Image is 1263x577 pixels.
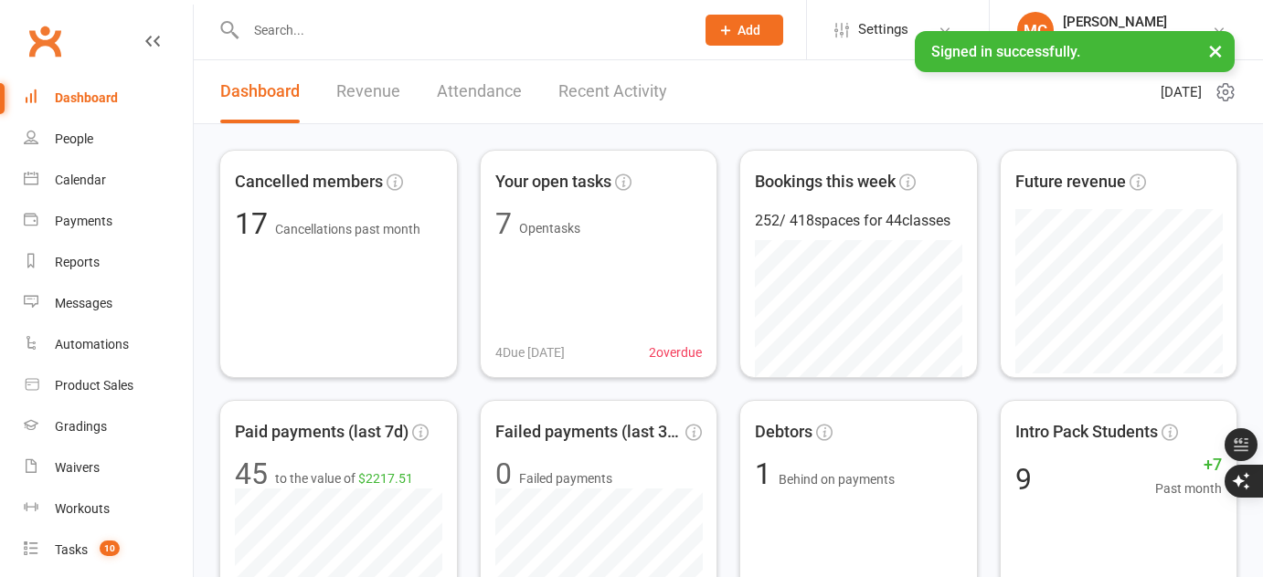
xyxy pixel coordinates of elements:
[495,459,512,488] div: 0
[779,472,895,487] span: Behind on payments
[55,173,106,187] div: Calendar
[24,119,193,160] a: People
[558,60,667,123] a: Recent Activity
[235,459,268,488] div: 45
[931,43,1080,60] span: Signed in successfully.
[1161,81,1202,103] span: [DATE]
[55,214,112,228] div: Payments
[24,365,193,406] a: Product Sales
[1155,452,1222,478] span: +7
[519,221,580,236] span: Open tasks
[55,460,100,475] div: Waivers
[55,131,93,146] div: People
[275,222,420,236] span: Cancellations past month
[24,242,193,283] a: Reports
[738,23,760,37] span: Add
[495,419,683,446] span: Failed payments (last 30d)
[495,342,565,362] span: 4 Due [DATE]
[706,15,783,46] button: Add
[55,542,88,557] div: Tasks
[235,169,383,195] span: Cancelled members
[24,160,193,201] a: Calendar
[1155,478,1222,498] span: Past month
[24,201,193,242] a: Payments
[1199,31,1232,70] button: ×
[275,468,413,488] span: to the value of
[220,60,300,123] a: Dashboard
[755,169,896,195] span: Bookings this week
[24,406,193,447] a: Gradings
[22,18,68,64] a: Clubworx
[858,9,908,50] span: Settings
[336,60,400,123] a: Revenue
[437,60,522,123] a: Attendance
[1015,169,1126,195] span: Future revenue
[235,419,409,446] span: Paid payments (last 7d)
[100,540,120,556] span: 10
[1017,12,1054,48] div: MC
[24,78,193,119] a: Dashboard
[55,419,107,434] div: Gradings
[240,17,682,43] input: Search...
[55,296,112,310] div: Messages
[55,501,110,516] div: Workouts
[649,342,702,362] span: 2 overdue
[55,255,100,269] div: Reports
[358,471,413,486] span: $2217.51
[755,456,779,491] span: 1
[235,206,275,241] span: 17
[24,447,193,488] a: Waivers
[495,169,611,195] span: Your open tasks
[1063,14,1202,30] div: [PERSON_NAME]
[755,419,812,446] span: Debtors
[55,378,133,393] div: Product Sales
[1015,419,1158,446] span: Intro Pack Students
[755,209,962,233] div: 252 / 418 spaces for 44 classes
[495,209,512,238] div: 7
[1063,30,1202,47] div: The Movement Park LLC
[55,337,129,351] div: Automations
[24,324,193,365] a: Automations
[24,283,193,324] a: Messages
[24,488,193,530] a: Workouts
[55,90,118,105] div: Dashboard
[519,468,612,488] span: Failed payments
[24,530,193,571] a: Tasks 10
[1015,465,1032,494] div: 9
